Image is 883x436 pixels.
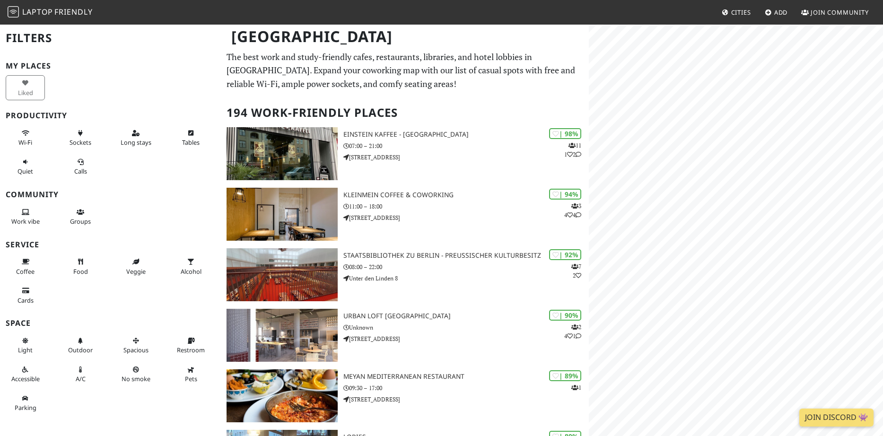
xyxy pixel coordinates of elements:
button: Wi-Fi [6,125,45,150]
p: 09:30 – 17:00 [343,384,589,392]
h3: Einstein Kaffee - [GEOGRAPHIC_DATA] [343,131,589,139]
span: People working [11,217,40,226]
p: 3 4 4 [564,201,581,219]
div: | 90% [549,310,581,321]
div: | 98% [549,128,581,139]
p: [STREET_ADDRESS] [343,153,589,162]
p: 1 [571,383,581,392]
span: Coffee [16,267,35,276]
span: Power sockets [70,138,91,147]
button: Work vibe [6,204,45,229]
a: Staatsbibliothek zu Berlin - Preußischer Kulturbesitz | 92% 72 Staatsbibliothek zu Berlin - Preuß... [221,248,589,301]
button: Light [6,333,45,358]
span: Join Community [811,8,869,17]
button: Veggie [116,254,155,279]
h3: Space [6,319,215,328]
button: Outdoor [61,333,100,358]
span: Friendly [54,7,92,17]
h3: My Places [6,61,215,70]
span: Natural light [18,346,33,354]
span: Quiet [17,167,33,175]
span: Accessible [11,375,40,383]
img: Staatsbibliothek zu Berlin - Preußischer Kulturbesitz [227,248,338,301]
span: Spacious [123,346,149,354]
button: Alcohol [171,254,210,279]
a: Meyan Mediterranean Restaurant | 89% 1 Meyan Mediterranean Restaurant 09:30 – 17:00 [STREET_ADDRESS] [221,369,589,422]
button: No smoke [116,362,155,387]
span: Veggie [126,267,146,276]
button: Long stays [116,125,155,150]
button: Spacious [116,333,155,358]
img: Einstein Kaffee - Charlottenburg [227,127,338,180]
h3: Community [6,190,215,199]
span: Smoke free [122,375,150,383]
h2: Filters [6,24,215,52]
span: Outdoor area [68,346,93,354]
button: Cards [6,283,45,308]
span: Long stays [121,138,151,147]
a: URBAN LOFT Berlin | 90% 241 URBAN LOFT [GEOGRAPHIC_DATA] Unknown [STREET_ADDRESS] [221,309,589,362]
p: The best work and study-friendly cafes, restaurants, libraries, and hotel lobbies in [GEOGRAPHIC_... [227,50,583,91]
button: Food [61,254,100,279]
p: 11 1 2 [564,141,581,159]
button: Pets [171,362,210,387]
div: | 92% [549,249,581,260]
h3: URBAN LOFT [GEOGRAPHIC_DATA] [343,312,589,320]
a: Einstein Kaffee - Charlottenburg | 98% 1112 Einstein Kaffee - [GEOGRAPHIC_DATA] 07:00 – 21:00 [ST... [221,127,589,180]
span: Work-friendly tables [182,138,200,147]
a: Add [761,4,792,21]
button: A/C [61,362,100,387]
p: 07:00 – 21:00 [343,141,589,150]
button: Coffee [6,254,45,279]
button: Calls [61,154,100,179]
span: Alcohol [181,267,201,276]
span: Group tables [70,217,91,226]
h1: [GEOGRAPHIC_DATA] [224,24,587,50]
h3: KleinMein Coffee & Coworking [343,191,589,199]
h2: 194 Work-Friendly Places [227,98,583,127]
h3: Staatsbibliothek zu Berlin - Preußischer Kulturbesitz [343,252,589,260]
p: [STREET_ADDRESS] [343,395,589,404]
p: Unknown [343,323,589,332]
h3: Productivity [6,111,215,120]
button: Sockets [61,125,100,150]
p: 08:00 – 22:00 [343,262,589,271]
button: Tables [171,125,210,150]
img: KleinMein Coffee & Coworking [227,188,338,241]
a: Join Community [797,4,873,21]
button: Accessible [6,362,45,387]
span: Credit cards [17,296,34,305]
p: 7 2 [571,262,581,280]
a: LaptopFriendly LaptopFriendly [8,4,93,21]
button: Quiet [6,154,45,179]
button: Parking [6,391,45,416]
span: Laptop [22,7,53,17]
a: Join Discord 👾 [799,409,874,427]
h3: Meyan Mediterranean Restaurant [343,373,589,381]
img: URBAN LOFT Berlin [227,309,338,362]
span: Add [774,8,788,17]
span: Video/audio calls [74,167,87,175]
span: Cities [731,8,751,17]
span: Restroom [177,346,205,354]
a: Cities [718,4,755,21]
span: Parking [15,403,36,412]
span: Pet friendly [185,375,197,383]
p: 11:00 – 18:00 [343,202,589,211]
div: | 89% [549,370,581,381]
div: | 94% [549,189,581,200]
span: Air conditioned [76,375,86,383]
span: Food [73,267,88,276]
a: KleinMein Coffee & Coworking | 94% 344 KleinMein Coffee & Coworking 11:00 – 18:00 [STREET_ADDRESS] [221,188,589,241]
p: [STREET_ADDRESS] [343,334,589,343]
button: Groups [61,204,100,229]
button: Restroom [171,333,210,358]
span: Stable Wi-Fi [18,138,32,147]
p: [STREET_ADDRESS] [343,213,589,222]
p: 2 4 1 [564,323,581,340]
img: LaptopFriendly [8,6,19,17]
h3: Service [6,240,215,249]
img: Meyan Mediterranean Restaurant [227,369,338,422]
p: Unter den Linden 8 [343,274,589,283]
